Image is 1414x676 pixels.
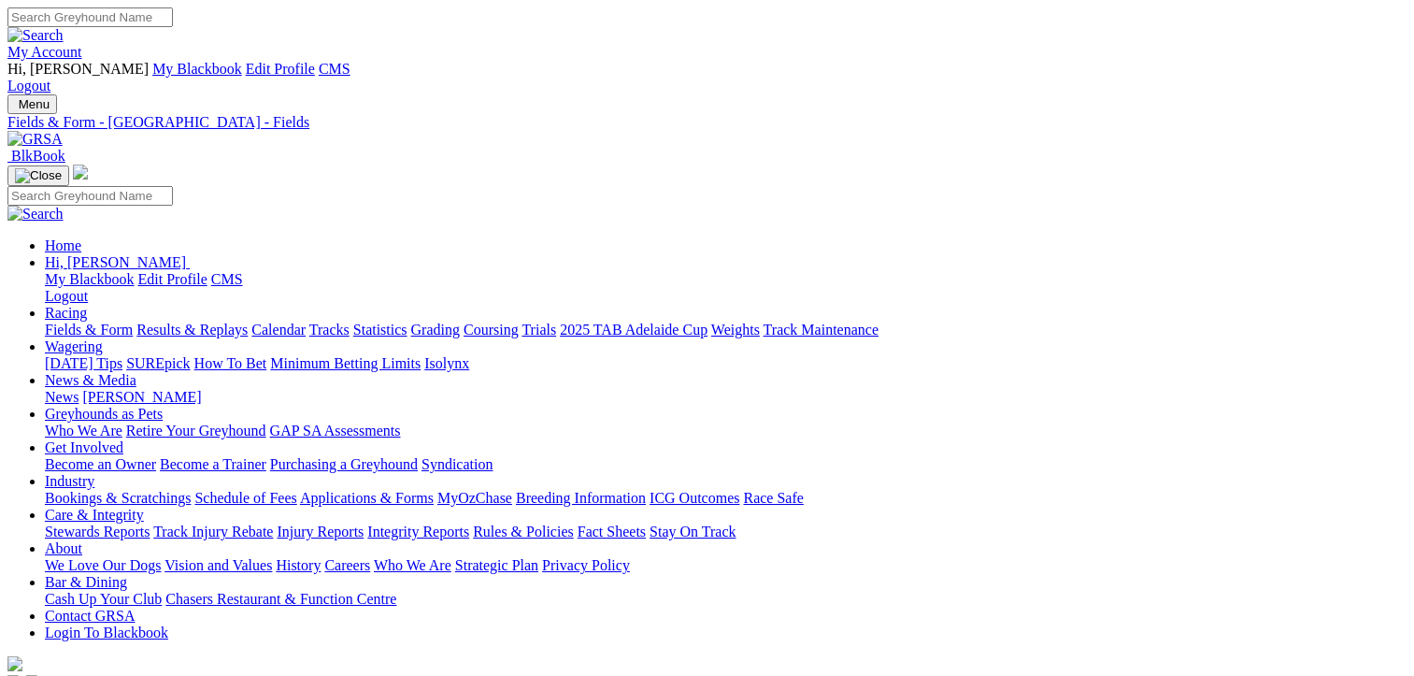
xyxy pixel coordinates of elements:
[15,168,62,183] img: Close
[45,456,156,472] a: Become an Owner
[45,473,94,489] a: Industry
[7,131,63,148] img: GRSA
[300,490,434,506] a: Applications & Forms
[45,625,168,640] a: Login To Blackbook
[7,61,1407,94] div: My Account
[126,355,190,371] a: SUREpick
[194,355,267,371] a: How To Bet
[82,389,201,405] a: [PERSON_NAME]
[743,490,803,506] a: Race Safe
[246,61,315,77] a: Edit Profile
[7,656,22,671] img: logo-grsa-white.png
[45,557,161,573] a: We Love Our Dogs
[367,524,469,539] a: Integrity Reports
[45,591,162,607] a: Cash Up Your Club
[45,557,1407,574] div: About
[711,322,760,338] a: Weights
[45,322,1407,338] div: Racing
[7,7,173,27] input: Search
[437,490,512,506] a: MyOzChase
[560,322,707,338] a: 2025 TAB Adelaide Cup
[45,254,190,270] a: Hi, [PERSON_NAME]
[7,44,82,60] a: My Account
[152,61,242,77] a: My Blackbook
[7,206,64,223] img: Search
[73,165,88,180] img: logo-grsa-white.png
[374,557,451,573] a: Who We Are
[153,524,273,539] a: Track Injury Rebate
[424,355,469,371] a: Isolynx
[19,97,50,111] span: Menu
[324,557,370,573] a: Careers
[309,322,350,338] a: Tracks
[277,524,364,539] a: Injury Reports
[650,524,736,539] a: Stay On Track
[45,355,1407,372] div: Wagering
[45,372,136,388] a: News & Media
[45,574,127,590] a: Bar & Dining
[164,557,272,573] a: Vision and Values
[45,456,1407,473] div: Get Involved
[45,271,1407,305] div: Hi, [PERSON_NAME]
[45,423,122,439] a: Who We Are
[473,524,574,539] a: Rules & Policies
[45,540,82,556] a: About
[45,355,122,371] a: [DATE] Tips
[464,322,519,338] a: Coursing
[45,524,150,539] a: Stewards Reports
[45,490,191,506] a: Bookings & Scratchings
[455,557,538,573] a: Strategic Plan
[45,591,1407,608] div: Bar & Dining
[160,456,266,472] a: Become a Trainer
[45,288,88,304] a: Logout
[270,355,421,371] a: Minimum Betting Limits
[45,406,163,422] a: Greyhounds as Pets
[194,490,296,506] a: Schedule of Fees
[319,61,350,77] a: CMS
[516,490,646,506] a: Breeding Information
[45,423,1407,439] div: Greyhounds as Pets
[276,557,321,573] a: History
[411,322,460,338] a: Grading
[45,237,81,253] a: Home
[7,27,64,44] img: Search
[165,591,396,607] a: Chasers Restaurant & Function Centre
[45,305,87,321] a: Racing
[521,322,556,338] a: Trials
[136,322,248,338] a: Results & Replays
[7,114,1407,131] a: Fields & Form - [GEOGRAPHIC_DATA] - Fields
[7,186,173,206] input: Search
[45,439,123,455] a: Get Involved
[45,389,1407,406] div: News & Media
[45,389,79,405] a: News
[7,78,50,93] a: Logout
[270,423,401,439] a: GAP SA Assessments
[45,507,144,523] a: Care & Integrity
[45,608,135,624] a: Contact GRSA
[270,456,418,472] a: Purchasing a Greyhound
[251,322,306,338] a: Calendar
[353,322,407,338] a: Statistics
[7,148,65,164] a: BlkBook
[45,524,1407,540] div: Care & Integrity
[578,524,646,539] a: Fact Sheets
[45,338,103,354] a: Wagering
[45,322,133,338] a: Fields & Form
[138,271,207,287] a: Edit Profile
[421,456,493,472] a: Syndication
[7,61,149,77] span: Hi, [PERSON_NAME]
[45,271,135,287] a: My Blackbook
[764,322,878,338] a: Track Maintenance
[7,94,57,114] button: Toggle navigation
[211,271,243,287] a: CMS
[11,148,65,164] span: BlkBook
[45,254,186,270] span: Hi, [PERSON_NAME]
[126,423,266,439] a: Retire Your Greyhound
[650,490,739,506] a: ICG Outcomes
[542,557,630,573] a: Privacy Policy
[45,490,1407,507] div: Industry
[7,165,69,186] button: Toggle navigation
